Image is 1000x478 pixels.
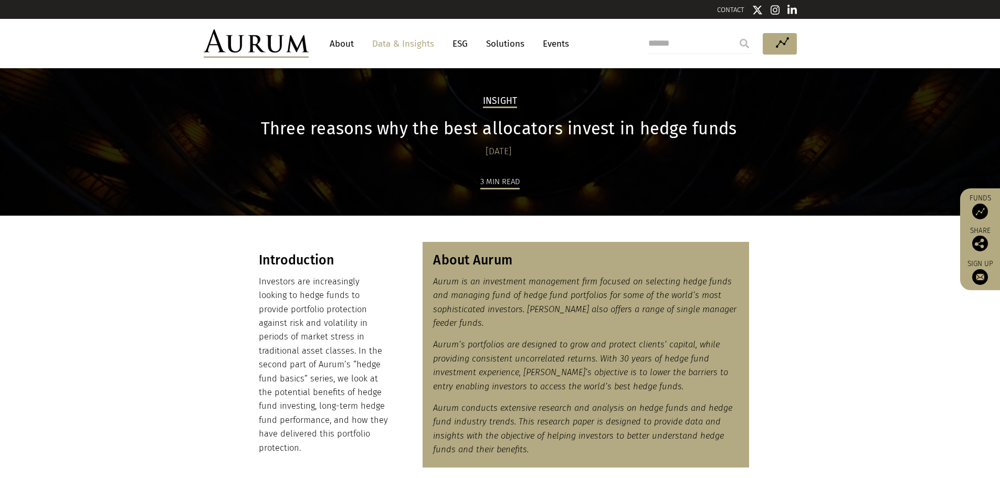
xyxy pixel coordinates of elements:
input: Submit [734,33,755,54]
em: Aurum conducts extensive research and analysis on hedge funds and hedge fund industry trends. Thi... [433,403,732,454]
h1: Three reasons why the best allocators invest in hedge funds [248,119,750,139]
img: Linkedin icon [787,5,797,15]
div: [DATE] [248,144,750,159]
em: Aurum is an investment management firm focused on selecting hedge funds and managing fund of hedg... [433,277,736,328]
div: 3 min read [480,175,520,189]
a: Solutions [481,34,530,54]
img: Twitter icon [752,5,763,15]
a: ESG [447,34,473,54]
a: Sign up [965,259,995,285]
a: Funds [965,194,995,219]
img: Access Funds [972,204,988,219]
div: Share [965,227,995,251]
a: CONTACT [717,6,744,14]
h3: Introduction [259,252,390,268]
h2: Insight [483,95,518,108]
img: Instagram icon [771,5,780,15]
em: Aurum’s portfolios are designed to grow and protect clients’ capital, while providing consistent ... [433,339,728,391]
a: Events [538,34,569,54]
h3: About Aurum [433,252,739,268]
a: About [324,34,359,54]
img: Aurum [204,29,309,58]
img: Sign up to our newsletter [972,269,988,285]
a: Data & Insights [367,34,439,54]
img: Share this post [972,236,988,251]
p: Investors are increasingly looking to hedge funds to provide portfolio protection against risk an... [259,275,390,455]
